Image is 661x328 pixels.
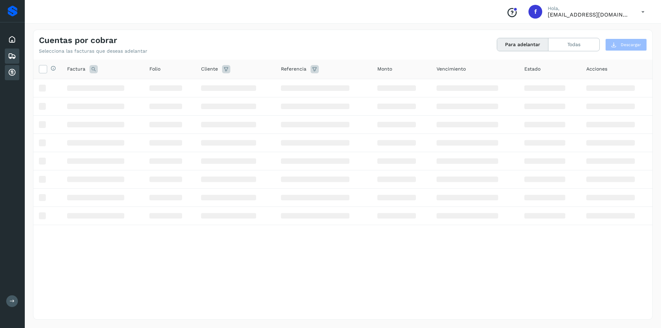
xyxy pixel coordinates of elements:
span: Acciones [586,65,607,73]
p: facturacion@protransport.com.mx [548,11,630,18]
span: Cliente [201,65,218,73]
span: Folio [149,65,160,73]
span: Vencimiento [437,65,466,73]
span: Factura [67,65,85,73]
span: Estado [524,65,541,73]
p: Selecciona las facturas que deseas adelantar [39,48,147,54]
span: Monto [377,65,392,73]
button: Descargar [605,39,647,51]
h4: Cuentas por cobrar [39,35,117,45]
p: Hola, [548,6,630,11]
button: Todas [548,38,599,51]
span: Descargar [621,42,641,48]
span: Referencia [281,65,306,73]
button: Para adelantar [497,38,548,51]
div: Inicio [5,32,19,47]
div: Embarques [5,49,19,64]
div: Cuentas por cobrar [5,65,19,80]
